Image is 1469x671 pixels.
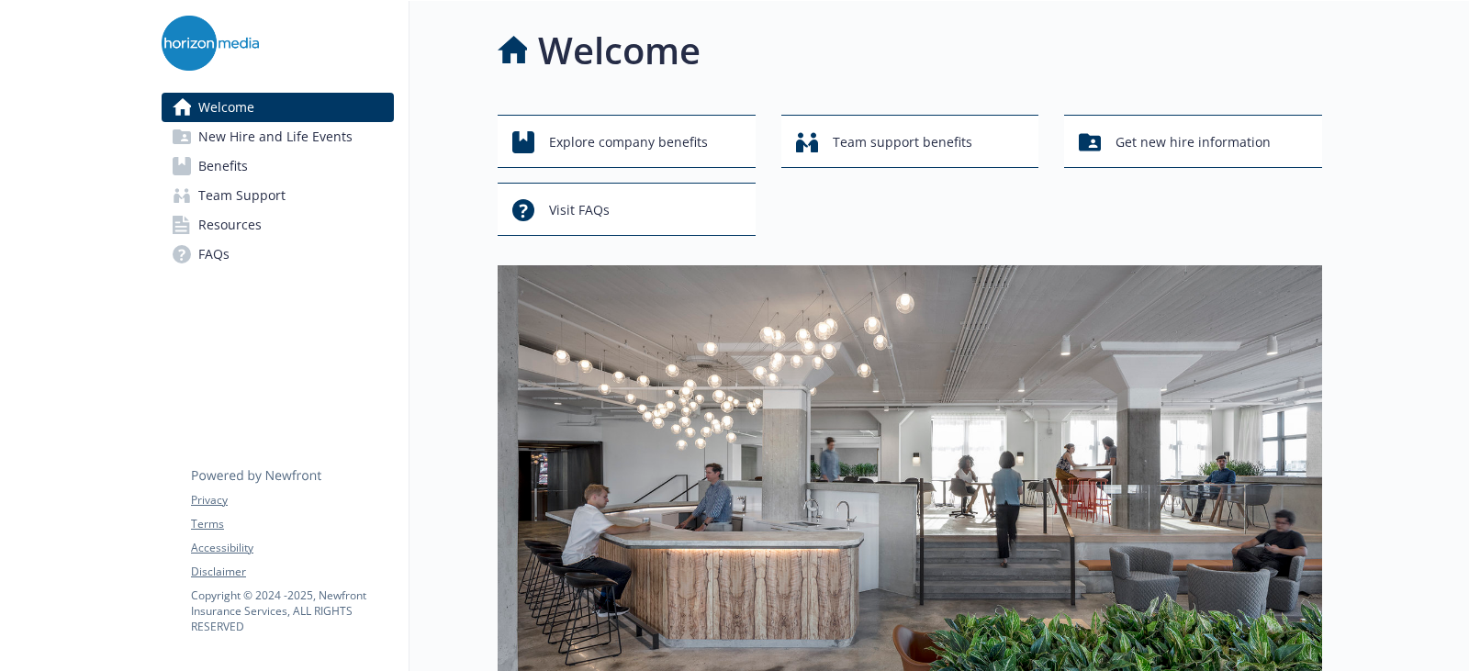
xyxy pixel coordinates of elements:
[191,587,393,634] p: Copyright © 2024 - 2025 , Newfront Insurance Services, ALL RIGHTS RESERVED
[498,115,756,168] button: Explore company benefits
[162,122,394,151] a: New Hire and Life Events
[162,181,394,210] a: Team Support
[498,183,756,236] button: Visit FAQs
[191,540,393,556] a: Accessibility
[1064,115,1322,168] button: Get new hire information
[833,125,972,160] span: Team support benefits
[198,122,353,151] span: New Hire and Life Events
[162,240,394,269] a: FAQs
[198,181,286,210] span: Team Support
[198,210,262,240] span: Resources
[162,93,394,122] a: Welcome
[198,240,230,269] span: FAQs
[1116,125,1271,160] span: Get new hire information
[549,193,610,228] span: Visit FAQs
[549,125,708,160] span: Explore company benefits
[191,492,393,509] a: Privacy
[162,210,394,240] a: Resources
[781,115,1039,168] button: Team support benefits
[198,151,248,181] span: Benefits
[198,93,254,122] span: Welcome
[191,564,393,580] a: Disclaimer
[191,516,393,532] a: Terms
[162,151,394,181] a: Benefits
[538,23,701,78] h1: Welcome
